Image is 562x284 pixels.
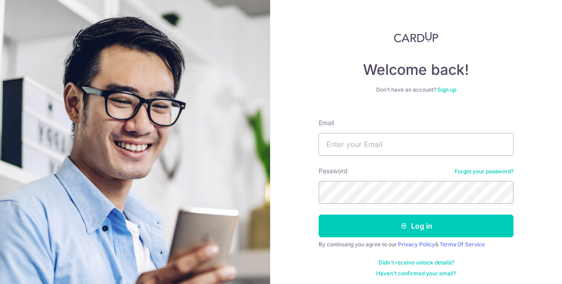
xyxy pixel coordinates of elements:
a: Terms Of Service [440,241,485,248]
input: Enter your Email [319,133,514,156]
label: Password [319,166,348,176]
div: Don’t have an account? [319,86,514,93]
a: Didn't receive unlock details? [378,259,454,266]
a: Forgot your password? [455,168,514,175]
a: Privacy Policy [398,241,435,248]
a: Haven't confirmed your email? [376,270,456,277]
h4: Welcome back! [319,61,514,79]
label: Email [319,118,334,127]
a: Sign up [437,86,456,93]
img: CardUp Logo [394,32,438,43]
div: By continuing you agree to our & [319,241,514,248]
button: Log in [319,215,514,237]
